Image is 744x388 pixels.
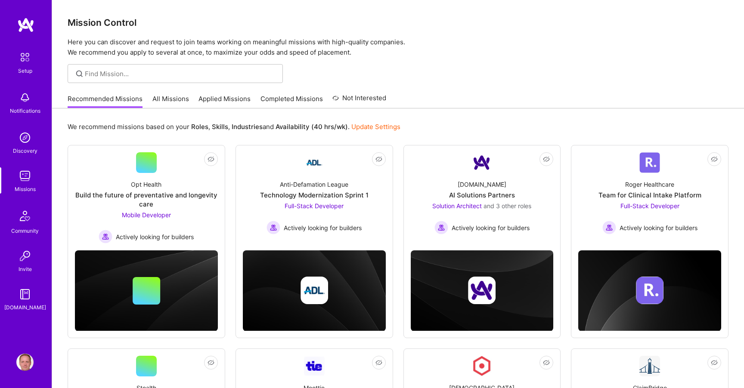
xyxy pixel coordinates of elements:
b: Skills [212,123,228,131]
img: cover [243,250,386,331]
span: Actively looking for builders [284,223,362,232]
div: Opt Health [131,180,161,189]
span: Actively looking for builders [116,232,194,241]
span: Actively looking for builders [452,223,530,232]
b: Roles [191,123,208,131]
div: Community [11,226,39,235]
img: Company Logo [304,152,325,173]
div: Discovery [13,146,37,155]
span: Full-Stack Developer [620,202,679,209]
a: Company LogoRoger HealthcareTeam for Clinical Intake PlatformFull-Stack Developer Actively lookin... [578,152,721,238]
img: discovery [16,129,34,146]
p: Here you can discover and request to join teams working on meaningful missions with high-quality ... [68,37,728,58]
div: Technology Modernization Sprint 1 [260,191,369,200]
img: cover [75,250,218,331]
img: Actively looking for builders [267,221,280,234]
img: Actively looking for builders [99,230,112,243]
div: Team for Clinical Intake Platform [598,191,701,200]
input: Find Mission... [85,69,276,78]
img: Company logo [636,277,663,304]
div: Setup [18,66,32,75]
div: Invite [19,265,32,274]
a: Recommended Missions [68,94,143,108]
b: Availability (40 hrs/wk) [276,123,348,131]
img: Actively looking for builders [434,221,448,234]
div: Build the future of preventative and longevity care [75,191,218,209]
i: icon EyeClosed [208,156,214,163]
a: User Avatar [14,354,36,371]
div: AI Solutions Partners [449,191,515,200]
span: Full-Stack Developer [285,202,344,209]
a: Update Settings [351,123,400,131]
h3: Mission Control [68,17,728,28]
i: icon EyeClosed [711,359,718,366]
i: icon EyeClosed [543,359,550,366]
img: Invite [16,247,34,265]
span: Solution Architect [432,202,482,209]
img: Company logo [301,277,328,304]
div: Roger Healthcare [625,180,674,189]
img: Company Logo [304,357,325,375]
i: icon EyeClosed [543,156,550,163]
img: Company Logo [639,356,660,376]
img: Community [15,206,35,226]
img: teamwork [16,167,34,185]
i: icon EyeClosed [208,359,214,366]
div: Missions [15,185,36,194]
img: User Avatar [16,354,34,371]
span: Actively looking for builders [620,223,697,232]
p: We recommend missions based on your , , and . [68,122,400,131]
div: [DOMAIN_NAME] [458,180,506,189]
div: Anti-Defamation League [280,180,348,189]
div: Notifications [10,106,40,115]
img: cover [411,250,554,331]
a: Applied Missions [198,94,251,108]
a: Company Logo[DOMAIN_NAME]AI Solutions PartnersSolution Architect and 3 other rolesActively lookin... [411,152,554,238]
span: Mobile Developer [122,211,171,219]
img: Company Logo [639,152,660,173]
img: logo [17,17,34,33]
b: Industries [232,123,263,131]
img: cover [578,250,721,331]
span: and 3 other roles [484,202,531,209]
div: [DOMAIN_NAME] [4,303,46,312]
img: Company Logo [471,152,492,173]
img: Actively looking for builders [602,221,616,234]
a: Opt HealthBuild the future of preventative and longevity careMobile Developer Actively looking fo... [75,152,218,243]
img: bell [16,89,34,106]
img: setup [16,48,34,66]
img: guide book [16,286,34,303]
a: Not Interested [332,93,386,108]
i: icon SearchGrey [74,69,84,79]
i: icon EyeClosed [711,156,718,163]
a: All Missions [152,94,189,108]
a: Completed Missions [260,94,323,108]
img: Company Logo [471,356,492,376]
img: Company logo [468,277,496,304]
i: icon EyeClosed [375,156,382,163]
a: Company LogoAnti-Defamation LeagueTechnology Modernization Sprint 1Full-Stack Developer Actively ... [243,152,386,238]
i: icon EyeClosed [375,359,382,366]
